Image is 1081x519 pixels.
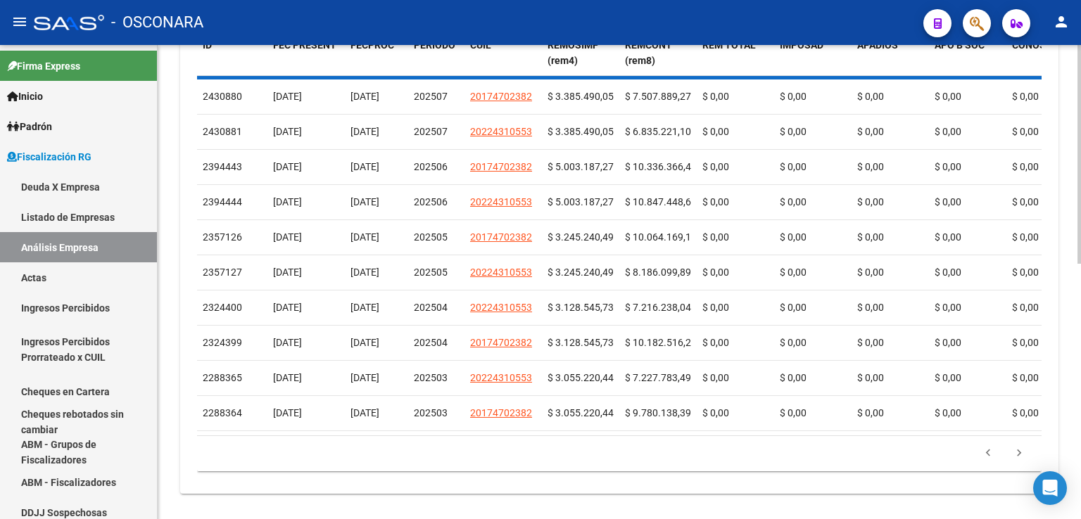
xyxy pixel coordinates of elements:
[702,302,729,313] span: $ 0,00
[1012,126,1039,137] span: $ 0,00
[203,302,242,313] span: 2324400
[470,407,532,418] span: 20174702382
[935,231,961,243] span: $ 0,00
[548,91,614,102] span: $ 3.385.490,05
[267,30,345,77] datatable-header-cell: FEC PRESENT
[935,337,961,348] span: $ 0,00
[857,337,884,348] span: $ 0,00
[780,337,807,348] span: $ 0,00
[935,161,961,172] span: $ 0,00
[935,407,961,418] span: $ 0,00
[1053,13,1070,30] mat-icon: person
[350,372,379,383] span: [DATE]
[780,91,807,102] span: $ 0,00
[780,231,807,243] span: $ 0,00
[203,407,242,418] span: 2288364
[625,302,691,313] span: $ 7.216.238,04
[470,91,532,102] span: 20174702382
[625,39,672,67] span: REMCONT (rem8)
[625,161,697,172] span: $ 10.336.366,40
[548,337,614,348] span: $ 3.128.545,73
[1012,267,1039,278] span: $ 0,00
[111,7,203,38] span: - OSCONARA
[774,30,852,77] datatable-header-cell: IMPOSAD
[852,30,929,77] datatable-header-cell: APADIOS
[702,126,729,137] span: $ 0,00
[408,30,464,77] datatable-header-cell: PERÍODO
[470,161,532,172] span: 20174702382
[414,337,448,348] span: 202504
[273,337,302,348] span: [DATE]
[203,161,242,172] span: 2394443
[350,302,379,313] span: [DATE]
[464,30,542,77] datatable-header-cell: CUIL
[1012,161,1039,172] span: $ 0,00
[273,407,302,418] span: [DATE]
[273,91,302,102] span: [DATE]
[203,231,242,243] span: 2357126
[625,231,697,243] span: $ 10.064.169,14
[203,196,242,207] span: 2394444
[697,30,774,77] datatable-header-cell: REM TOTAL
[470,372,532,383] span: 20224310553
[414,267,448,278] span: 202505
[414,126,448,137] span: 202507
[857,161,884,172] span: $ 0,00
[625,372,691,383] span: $ 7.227.783,49
[619,30,697,77] datatable-header-cell: REMCONT (rem8)
[350,161,379,172] span: [DATE]
[414,231,448,243] span: 202505
[542,30,619,77] datatable-header-cell: REMOSIMP (rem4)
[350,91,379,102] span: [DATE]
[414,372,448,383] span: 202503
[780,372,807,383] span: $ 0,00
[203,337,242,348] span: 2324399
[203,267,242,278] span: 2357127
[548,126,614,137] span: $ 3.385.490,05
[548,267,614,278] span: $ 3.245.240,49
[548,196,614,207] span: $ 5.003.187,27
[7,149,91,165] span: Fiscalización RG
[350,407,379,418] span: [DATE]
[702,372,729,383] span: $ 0,00
[548,231,614,243] span: $ 3.245.240,49
[470,196,532,207] span: 20224310553
[780,407,807,418] span: $ 0,00
[414,196,448,207] span: 202506
[857,196,884,207] span: $ 0,00
[780,161,807,172] span: $ 0,00
[1012,337,1039,348] span: $ 0,00
[702,231,729,243] span: $ 0,00
[702,337,729,348] span: $ 0,00
[857,302,884,313] span: $ 0,00
[350,231,379,243] span: [DATE]
[1012,196,1039,207] span: $ 0,00
[414,302,448,313] span: 202504
[203,372,242,383] span: 2288365
[702,407,729,418] span: $ 0,00
[625,91,691,102] span: $ 7.507.889,27
[470,231,532,243] span: 20174702382
[929,30,1006,77] datatable-header-cell: APO B SOC
[935,126,961,137] span: $ 0,00
[273,161,302,172] span: [DATE]
[414,407,448,418] span: 202503
[935,372,961,383] span: $ 0,00
[780,302,807,313] span: $ 0,00
[414,91,448,102] span: 202507
[345,30,408,77] datatable-header-cell: FECPROC
[548,39,599,67] span: REMOSIMP (rem4)
[273,196,302,207] span: [DATE]
[273,302,302,313] span: [DATE]
[625,196,697,207] span: $ 10.847.448,65
[197,30,267,77] datatable-header-cell: ID
[203,126,242,137] span: 2430881
[702,196,729,207] span: $ 0,00
[625,267,691,278] span: $ 8.186.099,89
[1012,407,1039,418] span: $ 0,00
[702,91,729,102] span: $ 0,00
[7,89,43,104] span: Inicio
[857,126,884,137] span: $ 0,00
[548,407,614,418] span: $ 3.055.220,44
[625,126,691,137] span: $ 6.835.221,10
